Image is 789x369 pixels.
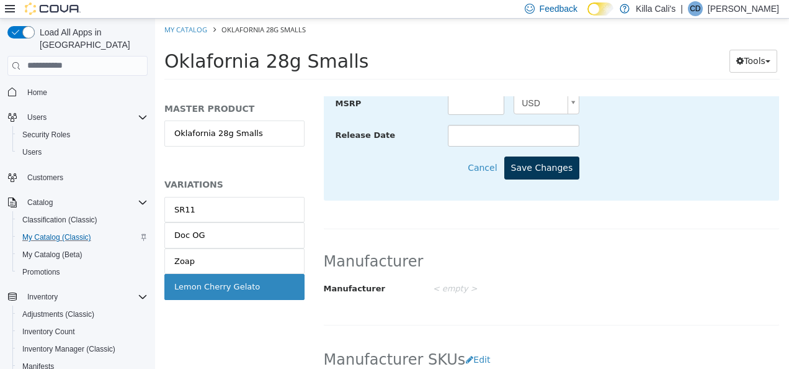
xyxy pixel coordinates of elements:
[19,211,50,223] div: Doc OG
[12,126,153,143] button: Security Roles
[17,230,148,245] span: My Catalog (Classic)
[2,109,153,126] button: Users
[9,6,52,16] a: My Catalog
[12,340,153,358] button: Inventory Manager (Classic)
[9,102,149,128] a: Oklafornia 28g Smalls
[12,323,153,340] button: Inventory Count
[22,289,148,304] span: Inventory
[22,110,51,125] button: Users
[22,170,148,185] span: Customers
[359,75,408,95] span: USD
[17,247,148,262] span: My Catalog (Beta)
[22,215,97,225] span: Classification (Classic)
[9,84,149,96] h5: MASTER PRODUCT
[22,344,115,354] span: Inventory Manager (Classic)
[181,80,207,89] span: MSRP
[587,2,613,16] input: Dark Mode
[22,309,94,319] span: Adjustments (Classic)
[27,173,63,183] span: Customers
[22,195,148,210] span: Catalog
[2,83,153,101] button: Home
[22,250,82,260] span: My Catalog (Beta)
[19,262,105,275] div: Lemon Cherry Gelato
[349,138,425,161] button: Save Changes
[22,267,60,277] span: Promotions
[2,288,153,306] button: Inventory
[17,342,120,357] a: Inventory Manager (Classic)
[2,168,153,186] button: Customers
[688,1,703,16] div: Callie Dill
[22,130,70,140] span: Security Roles
[22,84,148,100] span: Home
[17,247,87,262] a: My Catalog (Beta)
[12,229,153,246] button: My Catalog (Classic)
[27,88,47,98] span: Home
[12,263,153,281] button: Promotions
[22,289,63,304] button: Inventory
[27,112,47,122] span: Users
[17,127,148,142] span: Security Roles
[22,170,68,185] a: Customers
[278,260,594,281] div: < empty >
[17,145,148,160] span: Users
[22,195,58,210] button: Catalog
[17,342,148,357] span: Inventory Manager (Classic)
[708,1,779,16] p: [PERSON_NAME]
[17,324,80,339] a: Inventory Count
[17,127,75,142] a: Security Roles
[17,324,148,339] span: Inventory Count
[22,327,75,337] span: Inventory Count
[25,2,81,15] img: Cova
[22,85,52,100] a: Home
[17,265,65,280] a: Promotions
[359,75,424,96] a: USD
[690,1,700,16] span: CD
[27,292,58,302] span: Inventory
[310,330,342,353] button: Edit
[2,194,153,211] button: Catalog
[35,26,148,51] span: Load All Apps in [GEOGRAPHIC_DATA]
[9,32,213,53] span: Oklafornia 28g Smalls
[636,1,675,16] p: Killa Cali's
[169,234,625,253] h2: Manufacturer
[12,306,153,323] button: Adjustments (Classic)
[574,31,622,54] button: Tools
[17,307,148,322] span: Adjustments (Classic)
[17,212,102,227] a: Classification (Classic)
[27,198,53,207] span: Catalog
[12,246,153,263] button: My Catalog (Beta)
[169,330,342,353] h2: Manufacturer SKUs
[9,160,149,171] h5: VARIATIONS
[680,1,683,16] p: |
[22,110,148,125] span: Users
[22,232,91,242] span: My Catalog (Classic)
[540,2,577,15] span: Feedback
[181,112,241,121] span: Release Date
[312,138,349,161] button: Cancel
[19,185,40,198] div: SR11
[66,6,151,16] span: Oklafornia 28g Smalls
[12,143,153,161] button: Users
[169,265,230,275] span: Manufacturer
[19,237,40,249] div: Zoap
[22,147,42,157] span: Users
[17,145,47,160] a: Users
[17,265,148,280] span: Promotions
[17,212,148,227] span: Classification (Classic)
[17,230,96,245] a: My Catalog (Classic)
[17,307,99,322] a: Adjustments (Classic)
[12,211,153,229] button: Classification (Classic)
